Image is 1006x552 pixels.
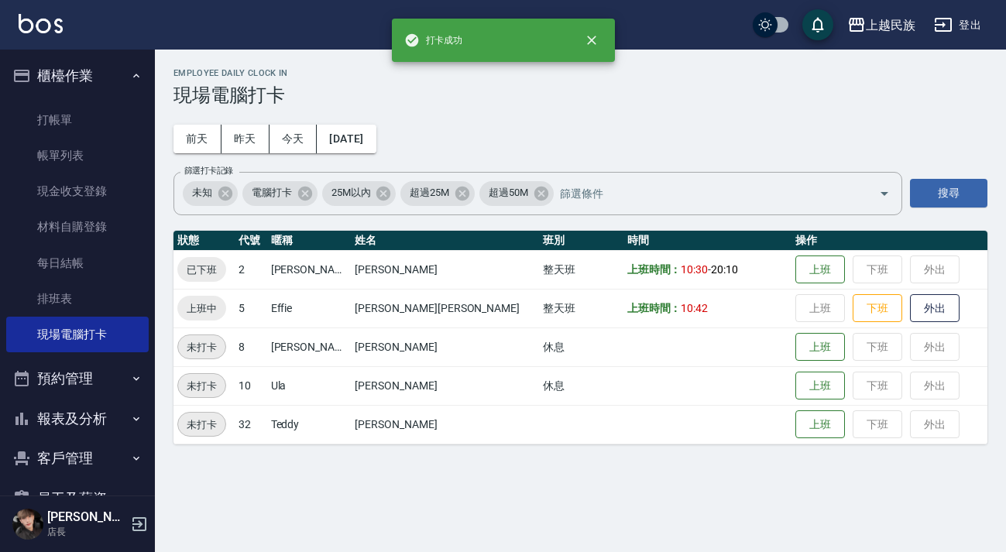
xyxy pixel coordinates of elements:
[351,405,538,444] td: [PERSON_NAME]
[539,289,623,327] td: 整天班
[400,185,458,201] span: 超過25M
[183,181,238,206] div: 未知
[795,333,845,362] button: 上班
[178,339,225,355] span: 未打卡
[178,378,225,394] span: 未打卡
[351,250,538,289] td: [PERSON_NAME]
[872,181,897,206] button: Open
[351,327,538,366] td: [PERSON_NAME]
[267,366,352,405] td: Ula
[267,289,352,327] td: Effie
[173,84,987,106] h3: 現場電腦打卡
[802,9,833,40] button: save
[6,281,149,317] a: 排班表
[178,417,225,433] span: 未打卡
[539,366,623,405] td: 休息
[242,181,318,206] div: 電腦打卡
[539,250,623,289] td: 整天班
[853,294,902,323] button: 下班
[6,138,149,173] a: 帳單列表
[6,102,149,138] a: 打帳單
[627,263,682,276] b: 上班時間：
[173,68,987,78] h2: Employee Daily Clock In
[47,509,126,525] h5: [PERSON_NAME]
[235,289,266,327] td: 5
[795,410,845,439] button: 上班
[404,33,463,48] span: 打卡成功
[177,300,226,317] span: 上班中
[479,185,537,201] span: 超過50M
[12,509,43,540] img: Person
[270,125,318,153] button: 今天
[6,209,149,245] a: 材料自購登錄
[539,231,623,251] th: 班別
[242,185,301,201] span: 電腦打卡
[322,185,380,201] span: 25M以內
[479,181,554,206] div: 超過50M
[623,231,792,251] th: 時間
[6,56,149,96] button: 櫃檯作業
[235,231,266,251] th: 代號
[6,438,149,478] button: 客戶管理
[173,231,235,251] th: 狀態
[6,478,149,519] button: 員工及薪資
[351,289,538,327] td: [PERSON_NAME][PERSON_NAME]
[795,372,845,400] button: 上班
[681,263,708,276] span: 10:30
[183,185,221,201] span: 未知
[910,294,960,323] button: 外出
[681,302,708,314] span: 10:42
[267,405,352,444] td: Teddy
[267,250,352,289] td: [PERSON_NAME]
[173,125,221,153] button: 前天
[539,327,623,366] td: 休息
[575,23,609,57] button: close
[556,180,852,207] input: 篩選條件
[322,181,397,206] div: 25M以內
[711,263,738,276] span: 20:10
[6,245,149,281] a: 每日結帳
[235,366,266,405] td: 10
[6,358,149,399] button: 預約管理
[184,165,233,177] label: 篩選打卡記錄
[400,181,475,206] div: 超過25M
[795,255,845,284] button: 上班
[866,15,915,35] div: 上越民族
[910,179,987,207] button: 搜尋
[627,302,682,314] b: 上班時間：
[235,405,266,444] td: 32
[6,317,149,352] a: 現場電腦打卡
[235,250,266,289] td: 2
[177,262,226,278] span: 已下班
[267,327,352,366] td: [PERSON_NAME]
[267,231,352,251] th: 暱稱
[791,231,987,251] th: 操作
[351,231,538,251] th: 姓名
[351,366,538,405] td: [PERSON_NAME]
[317,125,376,153] button: [DATE]
[19,14,63,33] img: Logo
[47,525,126,539] p: 店長
[623,250,792,289] td: -
[6,173,149,209] a: 現金收支登錄
[221,125,270,153] button: 昨天
[235,327,266,366] td: 8
[928,11,987,39] button: 登出
[841,9,922,41] button: 上越民族
[6,399,149,439] button: 報表及分析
